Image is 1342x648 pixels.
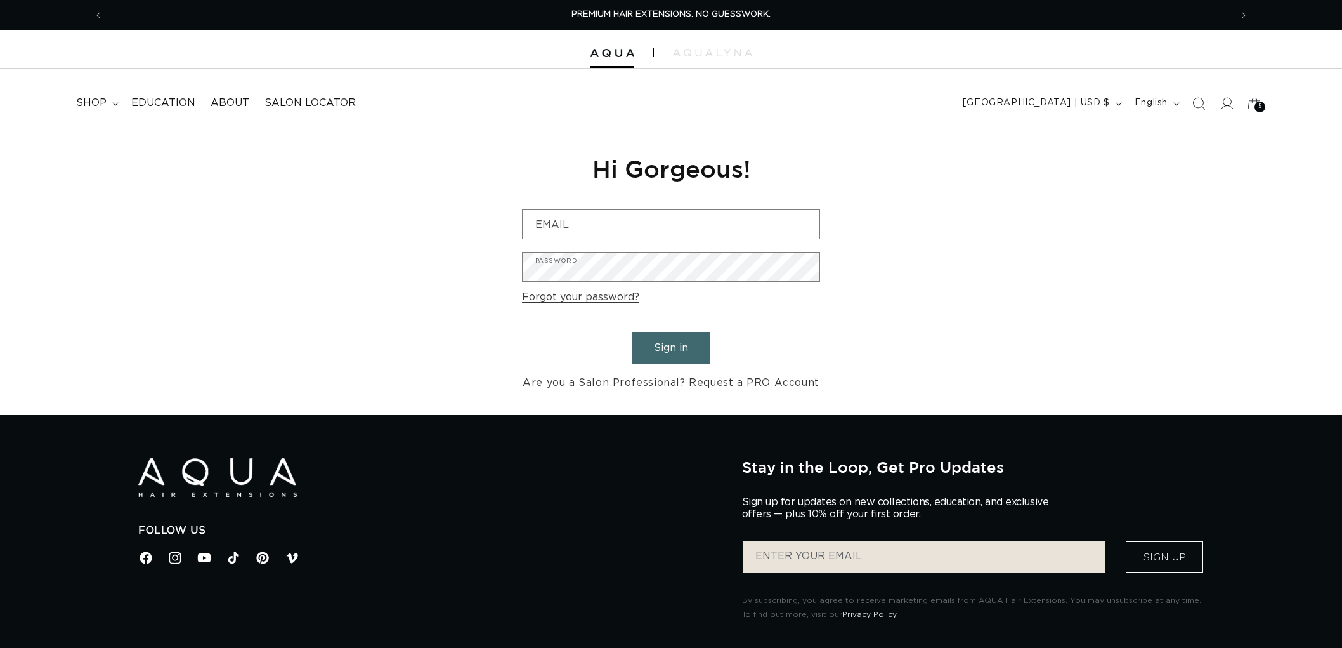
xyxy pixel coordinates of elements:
[131,96,195,110] span: Education
[842,611,897,618] a: Privacy Policy
[963,96,1110,110] span: [GEOGRAPHIC_DATA] | USD $
[590,49,634,58] img: Aqua Hair Extensions
[257,89,363,117] a: Salon Locator
[203,89,257,117] a: About
[743,541,1105,573] input: ENTER YOUR EMAIL
[632,332,710,364] button: Sign in
[742,458,1204,476] h2: Stay in the Loop, Get Pro Updates
[1230,3,1258,27] button: Next announcement
[522,153,820,184] h1: Hi Gorgeous!
[68,89,124,117] summary: shop
[138,458,297,497] img: Aqua Hair Extensions
[742,594,1204,621] p: By subscribing, you agree to receive marketing emails from AQUA Hair Extensions. You may unsubscr...
[523,374,819,392] a: Are you a Salon Professional? Request a PRO Account
[264,96,356,110] span: Salon Locator
[742,496,1059,520] p: Sign up for updates on new collections, education, and exclusive offers — plus 10% off your first...
[1135,96,1168,110] span: English
[84,3,112,27] button: Previous announcement
[571,10,771,18] span: PREMIUM HAIR EXTENSIONS. NO GUESSWORK.
[1126,541,1203,573] button: Sign Up
[955,91,1127,116] button: [GEOGRAPHIC_DATA] | USD $
[124,89,203,117] a: Education
[673,49,752,56] img: aqualyna.com
[523,210,819,239] input: Email
[1185,89,1213,117] summary: Search
[1127,91,1185,116] button: English
[1258,102,1262,112] span: 5
[522,288,639,307] a: Forgot your password?
[211,96,249,110] span: About
[76,96,107,110] span: shop
[138,524,723,538] h2: Follow Us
